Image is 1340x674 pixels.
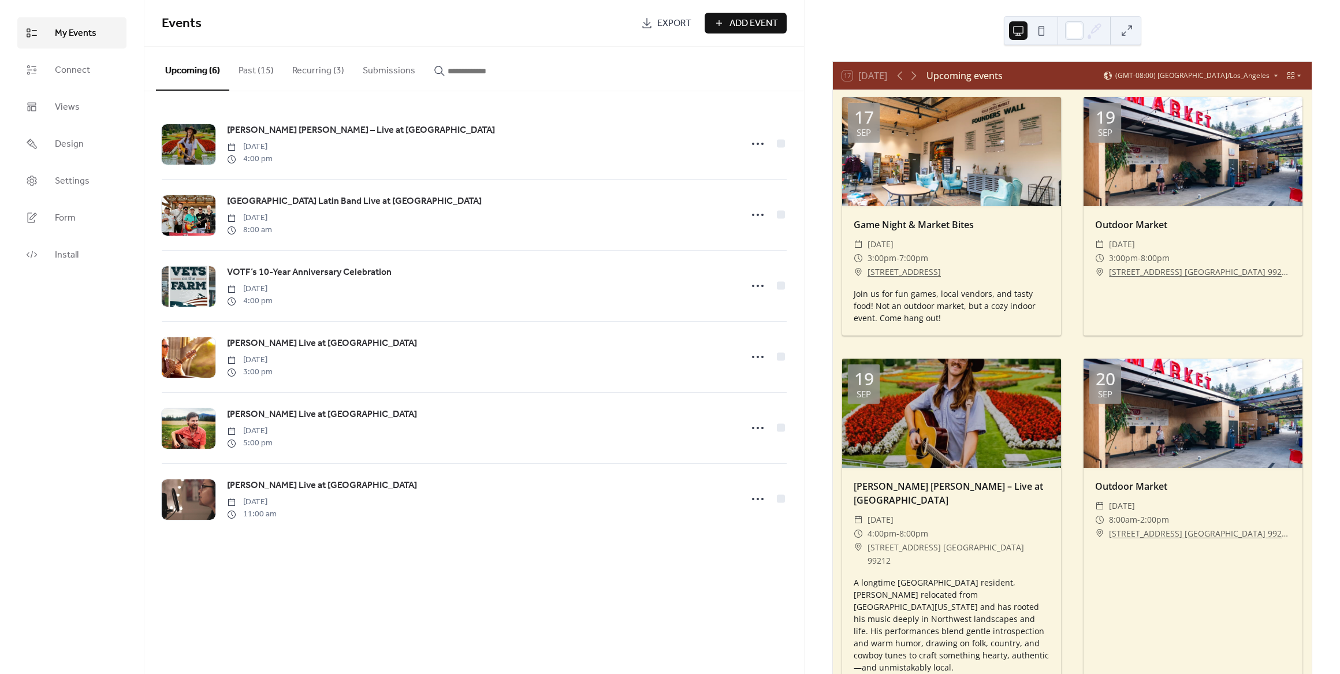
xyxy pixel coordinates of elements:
[899,251,928,265] span: 7:00pm
[17,91,126,122] a: Views
[1109,527,1291,541] a: [STREET_ADDRESS] [GEOGRAPHIC_DATA] 99212
[162,11,202,36] span: Events
[17,165,126,196] a: Settings
[1141,251,1170,265] span: 8:00pm
[1096,370,1115,388] div: 20
[854,527,863,541] div: ​
[227,212,272,224] span: [DATE]
[227,437,273,449] span: 5:00 pm
[227,354,273,366] span: [DATE]
[1098,128,1112,137] div: Sep
[227,336,417,351] a: [PERSON_NAME] Live at [GEOGRAPHIC_DATA]
[1084,479,1302,493] div: Outdoor Market
[1109,513,1137,527] span: 8:00am
[896,527,899,541] span: -
[1095,513,1104,527] div: ​
[227,408,417,422] span: [PERSON_NAME] Live at [GEOGRAPHIC_DATA]
[842,288,1061,324] div: Join us for fun games, local vendors, and tasty food! Not an outdoor market, but a cozy indoor ev...
[926,69,1003,83] div: Upcoming events
[227,195,482,208] span: [GEOGRAPHIC_DATA] Latin Band Live at [GEOGRAPHIC_DATA]
[868,237,894,251] span: [DATE]
[854,251,863,265] div: ​
[1109,251,1138,265] span: 3:00pm
[1096,109,1115,126] div: 19
[227,194,482,209] a: [GEOGRAPHIC_DATA] Latin Band Live at [GEOGRAPHIC_DATA]
[1095,527,1104,541] div: ​
[1140,513,1169,527] span: 2:00pm
[854,541,863,554] div: ​
[353,47,425,90] button: Submissions
[868,265,941,279] a: [STREET_ADDRESS]
[17,239,126,270] a: Install
[227,141,273,153] span: [DATE]
[842,218,1061,232] div: Game Night & Market Bites
[227,479,417,493] span: [PERSON_NAME] Live at [GEOGRAPHIC_DATA]
[55,64,90,77] span: Connect
[899,527,928,541] span: 8:00pm
[227,295,273,307] span: 4:00 pm
[227,153,273,165] span: 4:00 pm
[55,137,84,151] span: Design
[55,100,80,114] span: Views
[156,47,229,91] button: Upcoming (6)
[854,109,874,126] div: 17
[17,17,126,49] a: My Events
[227,478,417,493] a: [PERSON_NAME] Live at [GEOGRAPHIC_DATA]
[227,407,417,422] a: [PERSON_NAME] Live at [GEOGRAPHIC_DATA]
[868,251,896,265] span: 3:00pm
[227,224,272,236] span: 8:00 am
[1109,265,1291,279] a: [STREET_ADDRESS] [GEOGRAPHIC_DATA] 99212
[55,211,76,225] span: Form
[1084,218,1302,232] div: Outdoor Market
[842,479,1061,507] div: [PERSON_NAME] [PERSON_NAME] – Live at [GEOGRAPHIC_DATA]
[1095,265,1104,279] div: ​
[1115,72,1270,79] span: (GMT-08:00) [GEOGRAPHIC_DATA]/Los_Angeles
[227,337,417,351] span: [PERSON_NAME] Live at [GEOGRAPHIC_DATA]
[1095,499,1104,513] div: ​
[55,174,90,188] span: Settings
[1138,251,1141,265] span: -
[868,513,894,527] span: [DATE]
[227,123,495,138] a: [PERSON_NAME] [PERSON_NAME] – Live at [GEOGRAPHIC_DATA]
[632,13,700,33] a: Export
[896,251,899,265] span: -
[227,425,273,437] span: [DATE]
[17,128,126,159] a: Design
[842,576,1061,673] div: A longtime [GEOGRAPHIC_DATA] resident, [PERSON_NAME] relocated from [GEOGRAPHIC_DATA][US_STATE] a...
[705,13,787,33] button: Add Event
[1109,499,1135,513] span: [DATE]
[657,17,691,31] span: Export
[17,202,126,233] a: Form
[1095,237,1104,251] div: ​
[854,370,874,388] div: 19
[227,283,273,295] span: [DATE]
[227,496,277,508] span: [DATE]
[868,527,896,541] span: 4:00pm
[854,265,863,279] div: ​
[868,541,1049,568] span: [STREET_ADDRESS] [GEOGRAPHIC_DATA] 99212
[227,124,495,137] span: [PERSON_NAME] [PERSON_NAME] – Live at [GEOGRAPHIC_DATA]
[1098,390,1112,399] div: Sep
[729,17,778,31] span: Add Event
[854,513,863,527] div: ​
[1109,237,1135,251] span: [DATE]
[857,390,871,399] div: Sep
[227,366,273,378] span: 3:00 pm
[227,265,392,280] a: VOTF’s 10-Year Anniversary Celebration
[1137,513,1140,527] span: -
[857,128,871,137] div: Sep
[227,266,392,280] span: VOTF’s 10-Year Anniversary Celebration
[854,237,863,251] div: ​
[55,27,96,40] span: My Events
[227,508,277,520] span: 11:00 am
[55,248,79,262] span: Install
[17,54,126,85] a: Connect
[1095,251,1104,265] div: ​
[283,47,353,90] button: Recurring (3)
[229,47,283,90] button: Past (15)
